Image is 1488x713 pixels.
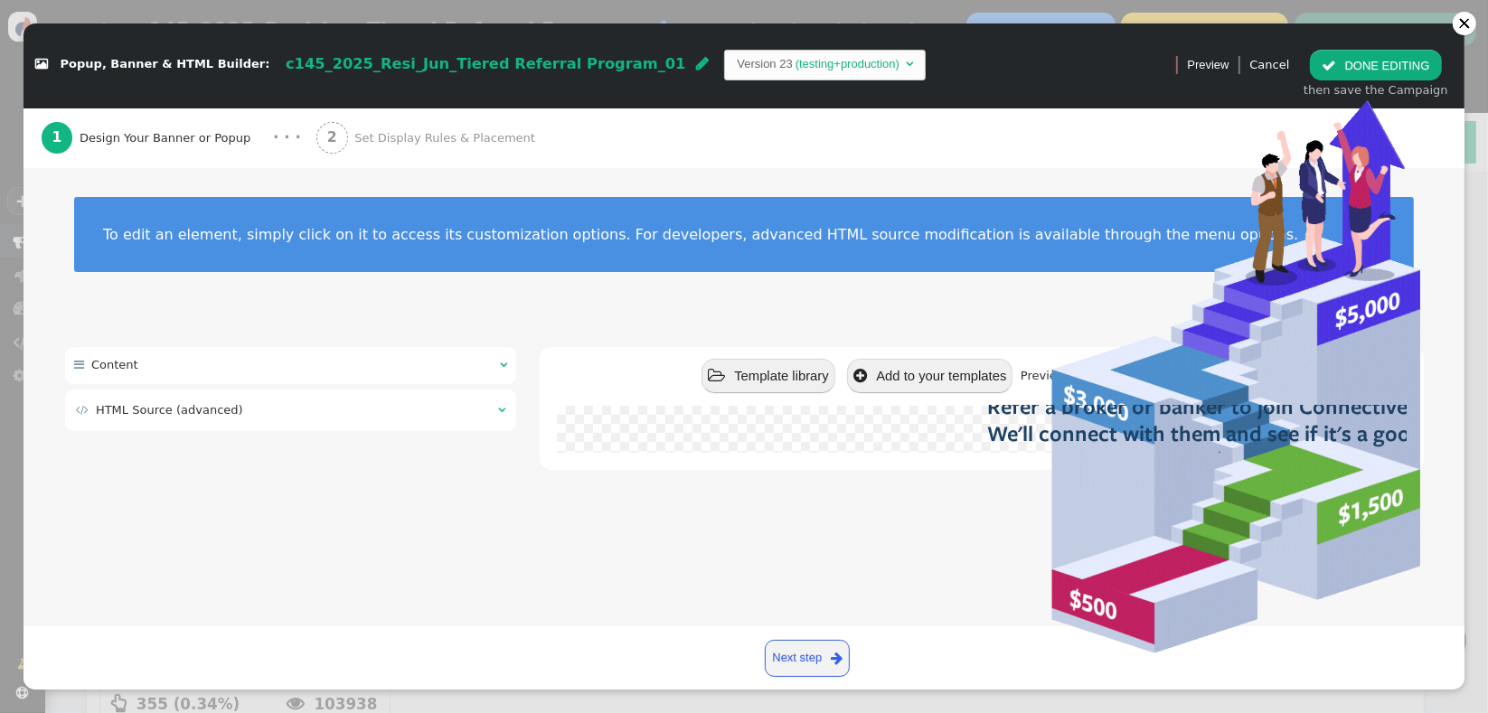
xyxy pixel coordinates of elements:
span: Popup, Banner & HTML Builder: [61,58,270,71]
span:  [498,404,505,416]
span: Design Your Banner or Popup [80,129,258,147]
span:  [696,56,709,70]
div: · · · [273,127,301,149]
span: c145_2025_Resi_Jun_Tiered Referral Program_01 [286,55,685,72]
b: 2 [327,129,337,145]
a: 2 Set Display Rules & Placement [316,108,573,168]
b: 1 [52,129,61,145]
span: Preview [1187,56,1229,74]
a: 1 Design Your Banner or Popup · · · [42,108,316,168]
span: Set Display Rules & Placement [354,129,542,147]
span: HTML Source (advanced) [96,403,243,417]
span:  [76,404,89,416]
span:  [906,58,913,70]
a: Cancel [1249,58,1289,71]
span:  [74,359,84,371]
span:  [1322,59,1336,72]
span:  [500,359,507,371]
a: Preview [1187,50,1229,80]
div: To edit an element, simply click on it to access its customization options. For developers, advan... [103,226,1385,243]
td: (testing+production) [793,55,902,73]
td: Version 23 [737,55,792,73]
img: a87856de-e839-f011-b4cb-002248987fee [973,62,1488,713]
span:  [35,59,48,70]
span: Content [91,358,138,371]
button: DONE EDITING [1310,50,1441,80]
